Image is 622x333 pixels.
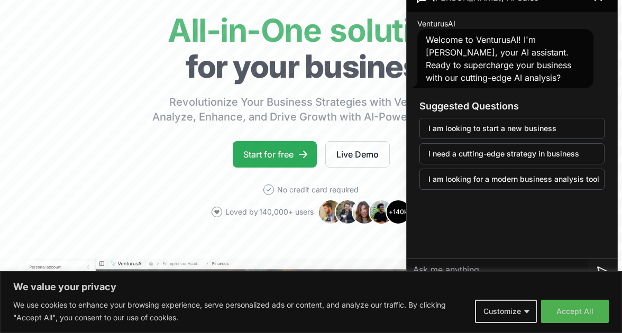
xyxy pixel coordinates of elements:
img: Avatar 3 [352,199,377,225]
a: Start for free [233,141,317,168]
span: Welcome to VenturusAI! I'm [PERSON_NAME], your AI assistant. Ready to supercharge your business w... [426,34,571,83]
button: Accept All [541,300,609,323]
span: VenturusAI [417,18,455,29]
a: Live Demo [325,141,390,168]
button: I need a cutting-edge strategy in business [419,143,605,164]
img: Avatar 4 [369,199,394,225]
img: Avatar 1 [318,199,343,225]
button: I am looking for a modern business analysis tool [419,169,605,190]
p: We value your privacy [13,281,609,293]
button: Customize [475,300,537,323]
button: I am looking to start a new business [419,118,605,139]
p: We use cookies to enhance your browsing experience, serve personalized ads or content, and analyz... [13,299,467,324]
h3: Suggested Questions [419,99,605,114]
img: Avatar 2 [335,199,360,225]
